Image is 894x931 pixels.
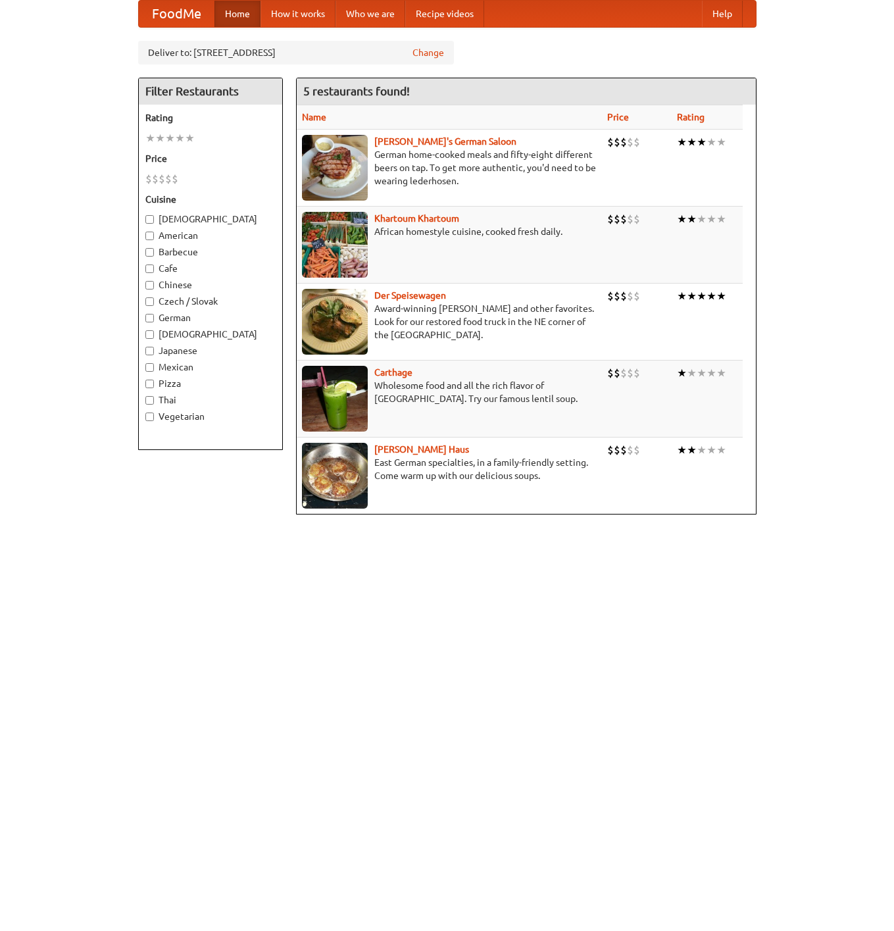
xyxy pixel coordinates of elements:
[687,366,697,380] li: ★
[633,212,640,226] li: $
[145,215,154,224] input: [DEMOGRAPHIC_DATA]
[165,172,172,186] li: $
[302,302,597,341] p: Award-winning [PERSON_NAME] and other favorites. Look for our restored food truck in the NE corne...
[145,248,154,257] input: Barbecue
[607,135,614,149] li: $
[614,289,620,303] li: $
[627,135,633,149] li: $
[627,366,633,380] li: $
[707,212,716,226] li: ★
[145,131,155,145] li: ★
[302,135,368,201] img: esthers.jpg
[145,380,154,388] input: Pizza
[677,112,705,122] a: Rating
[374,367,412,378] a: Carthage
[145,413,154,421] input: Vegetarian
[172,172,178,186] li: $
[302,456,597,482] p: East German specialties, in a family-friendly setting. Come warm up with our delicious soups.
[707,366,716,380] li: ★
[145,295,276,308] label: Czech / Slovak
[302,112,326,122] a: Name
[620,135,627,149] li: $
[627,212,633,226] li: $
[405,1,484,27] a: Recipe videos
[607,212,614,226] li: $
[707,443,716,457] li: ★
[145,393,276,407] label: Thai
[697,289,707,303] li: ★
[374,290,446,301] a: Der Speisewagen
[620,443,627,457] li: $
[633,366,640,380] li: $
[165,131,175,145] li: ★
[607,443,614,457] li: $
[175,131,185,145] li: ★
[145,363,154,372] input: Mexican
[707,289,716,303] li: ★
[159,172,165,186] li: $
[214,1,261,27] a: Home
[620,289,627,303] li: $
[302,366,368,432] img: carthage.jpg
[145,281,154,289] input: Chinese
[145,330,154,339] input: [DEMOGRAPHIC_DATA]
[633,289,640,303] li: $
[138,41,454,64] div: Deliver to: [STREET_ADDRESS]
[607,112,629,122] a: Price
[607,289,614,303] li: $
[145,264,154,273] input: Cafe
[145,213,276,226] label: [DEMOGRAPHIC_DATA]
[614,443,620,457] li: $
[145,311,276,324] label: German
[677,366,687,380] li: ★
[716,443,726,457] li: ★
[261,1,335,27] a: How it works
[145,314,154,322] input: German
[614,366,620,380] li: $
[633,135,640,149] li: $
[374,444,469,455] a: [PERSON_NAME] Haus
[620,366,627,380] li: $
[607,366,614,380] li: $
[697,366,707,380] li: ★
[697,443,707,457] li: ★
[687,443,697,457] li: ★
[145,297,154,306] input: Czech / Slovak
[185,131,195,145] li: ★
[302,443,368,509] img: kohlhaus.jpg
[145,344,276,357] label: Japanese
[145,232,154,240] input: American
[677,135,687,149] li: ★
[620,212,627,226] li: $
[145,278,276,291] label: Chinese
[145,377,276,390] label: Pizza
[145,193,276,206] h5: Cuisine
[145,396,154,405] input: Thai
[145,152,276,165] h5: Price
[335,1,405,27] a: Who we are
[707,135,716,149] li: ★
[633,443,640,457] li: $
[677,289,687,303] li: ★
[412,46,444,59] a: Change
[702,1,743,27] a: Help
[374,213,459,224] b: Khartoum Khartoum
[145,347,154,355] input: Japanese
[687,135,697,149] li: ★
[716,366,726,380] li: ★
[374,136,516,147] a: [PERSON_NAME]'s German Saloon
[145,245,276,259] label: Barbecue
[716,289,726,303] li: ★
[139,78,282,105] h4: Filter Restaurants
[152,172,159,186] li: $
[302,225,597,238] p: African homestyle cuisine, cooked fresh daily.
[614,135,620,149] li: $
[302,148,597,188] p: German home-cooked meals and fifty-eight different beers on tap. To get more authentic, you'd nee...
[145,361,276,374] label: Mexican
[303,85,410,97] ng-pluralize: 5 restaurants found!
[627,443,633,457] li: $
